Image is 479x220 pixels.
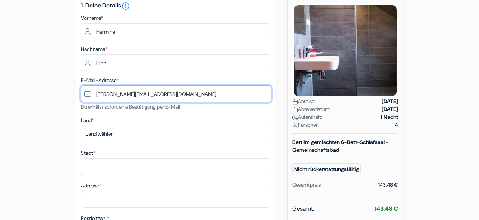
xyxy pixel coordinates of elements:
[375,205,398,213] strong: 143,48 €
[292,139,389,153] b: Bett im gemischten 6-Bett-Schlafsaal - Gemeinschaftsbad
[381,113,398,121] strong: 1 Nacht
[81,117,94,124] label: Land
[292,113,322,121] span: Aufenthalt:
[292,204,314,213] span: Gesamt:
[81,45,107,53] label: Nachname
[292,123,298,128] img: user_icon.svg
[121,1,130,10] i: error_outline
[378,181,398,189] div: 143,48 €
[81,103,180,110] small: Du erhälst sofort eine Bestätigung per E-Mail
[81,76,119,84] label: E-Mail-Adresse
[292,105,330,113] span: Abreisedatum:
[81,14,103,22] label: Vorname
[292,115,298,120] img: moon.svg
[292,163,361,175] small: Nicht rückerstattungsfähig
[81,182,101,190] label: Adresse
[382,105,398,113] strong: [DATE]
[81,1,271,10] h5: 1. Deine Details
[121,1,130,9] a: error_outline
[81,85,271,102] input: E-Mail-Adresse eingeben
[292,99,298,105] img: calendar.svg
[395,121,398,129] strong: 4
[81,54,271,71] input: Nachnamen eingeben
[81,149,95,157] label: Stadt
[382,97,398,105] strong: [DATE]
[292,121,320,129] span: Personen:
[292,181,322,189] div: Gesamtpreis:
[81,23,271,40] input: Vornamen eingeben
[292,107,298,112] img: calendar.svg
[292,97,315,105] span: Anreise:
